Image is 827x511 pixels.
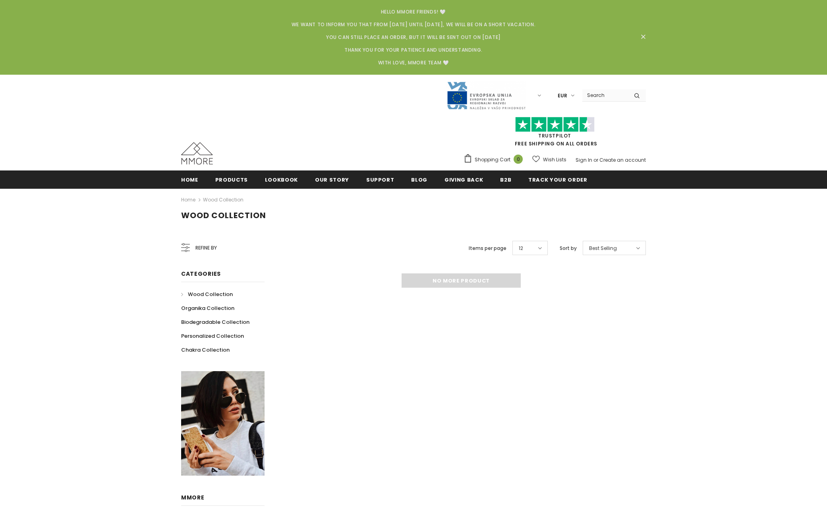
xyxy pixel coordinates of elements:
[195,244,217,252] span: Refine by
[464,120,646,147] span: FREE SHIPPING ON ALL ORDERS
[181,304,234,312] span: Organika Collection
[589,244,617,252] span: Best Selling
[191,46,636,54] p: Thank you for your patience and understanding.
[411,176,427,184] span: Blog
[181,176,198,184] span: Home
[593,157,598,163] span: or
[181,346,230,354] span: Chakra Collection
[265,176,298,184] span: Lookbook
[528,170,587,188] a: Track your order
[203,196,243,203] a: Wood Collection
[315,170,349,188] a: Our Story
[582,89,628,101] input: Search Site
[191,33,636,41] p: You can still place an order, but it will be sent out on [DATE]
[446,81,526,110] img: Javni Razpis
[181,494,205,501] span: MMORE
[411,170,427,188] a: Blog
[315,176,349,184] span: Our Story
[532,153,566,166] a: Wish Lists
[469,244,506,252] label: Items per page
[576,157,592,163] a: Sign In
[181,315,249,329] a: Biodegradable Collection
[366,170,394,188] a: support
[538,132,571,139] a: Trustpilot
[181,170,198,188] a: Home
[514,155,523,164] span: 0
[519,244,523,252] span: 12
[181,195,195,205] a: Home
[543,156,566,164] span: Wish Lists
[191,8,636,16] p: Hello MMORE Friends! 🤍
[181,287,233,301] a: Wood Collection
[181,301,234,315] a: Organika Collection
[599,157,646,163] a: Create an account
[464,154,527,166] a: Shopping Cart 0
[265,170,298,188] a: Lookbook
[515,117,595,132] img: Trust Pilot Stars
[181,332,244,340] span: Personalized Collection
[215,170,248,188] a: Products
[528,176,587,184] span: Track your order
[191,59,636,67] p: With Love, MMORE Team 🤍
[181,270,221,278] span: Categories
[500,176,511,184] span: B2B
[475,156,510,164] span: Shopping Cart
[446,92,526,99] a: Javni Razpis
[181,318,249,326] span: Biodegradable Collection
[444,170,483,188] a: Giving back
[181,329,244,343] a: Personalized Collection
[181,142,213,165] img: MMORE Cases
[560,244,577,252] label: Sort by
[188,290,233,298] span: Wood Collection
[366,176,394,184] span: support
[181,210,266,221] span: Wood Collection
[558,92,567,100] span: EUR
[191,21,636,29] p: We want to inform you that from [DATE] until [DATE], we will be on a short vacation.
[181,343,230,357] a: Chakra Collection
[500,170,511,188] a: B2B
[444,176,483,184] span: Giving back
[215,176,248,184] span: Products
